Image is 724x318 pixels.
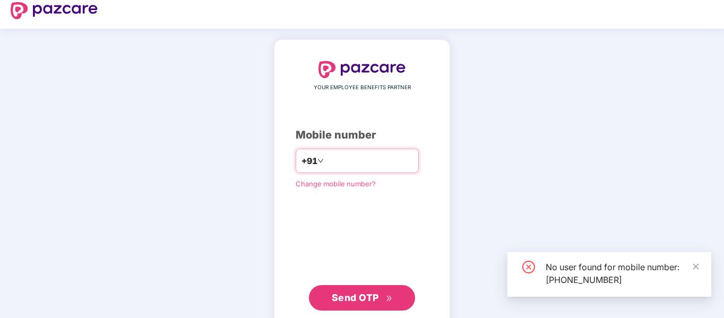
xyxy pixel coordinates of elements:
a: Change mobile number? [296,179,376,188]
span: down [317,158,324,164]
div: No user found for mobile number: [PHONE_NUMBER] [546,261,699,286]
span: YOUR EMPLOYEE BENEFITS PARTNER [314,83,411,92]
div: Mobile number [296,127,428,143]
span: close-circle [522,261,535,273]
span: double-right [386,295,393,302]
img: logo [11,2,98,19]
img: logo [318,61,406,78]
span: +91 [301,154,317,168]
button: Send OTPdouble-right [309,285,415,311]
span: Send OTP [332,292,379,303]
span: close [692,263,700,270]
